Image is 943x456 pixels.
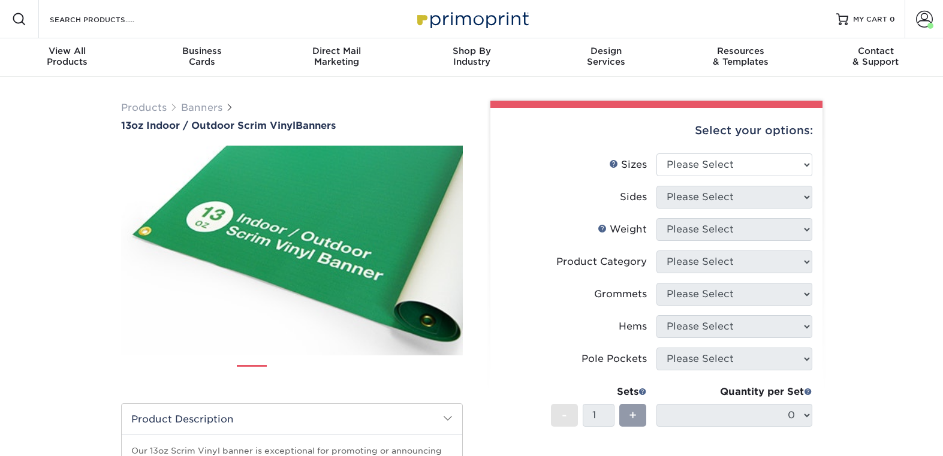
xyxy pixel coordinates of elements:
[122,404,462,434] h2: Product Description
[539,46,674,56] span: Design
[629,406,637,424] span: +
[269,46,404,67] div: Marketing
[674,46,809,56] span: Resources
[121,120,463,131] h1: Banners
[121,120,296,131] span: 13oz Indoor / Outdoor Scrim Vinyl
[808,46,943,56] span: Contact
[674,46,809,67] div: & Templates
[121,102,167,113] a: Products
[674,38,809,77] a: Resources& Templates
[135,38,270,77] a: BusinessCards
[412,6,532,32] img: Primoprint
[135,46,270,67] div: Cards
[539,38,674,77] a: DesignServices
[582,352,647,366] div: Pole Pockets
[404,46,539,67] div: Industry
[121,132,463,369] img: 13oz Indoor / Outdoor Scrim Vinyl 01
[121,120,463,131] a: 13oz Indoor / Outdoor Scrim VinylBanners
[277,360,307,390] img: Banners 02
[808,46,943,67] div: & Support
[619,319,647,334] div: Hems
[181,102,222,113] a: Banners
[269,38,404,77] a: Direct MailMarketing
[237,361,267,391] img: Banners 01
[500,108,813,153] div: Select your options:
[135,46,270,56] span: Business
[594,287,647,301] div: Grommets
[853,14,887,25] span: MY CART
[556,255,647,269] div: Product Category
[620,190,647,204] div: Sides
[808,38,943,77] a: Contact& Support
[404,46,539,56] span: Shop By
[317,360,347,390] img: Banners 03
[890,15,895,23] span: 0
[562,406,567,424] span: -
[404,38,539,77] a: Shop ByIndustry
[551,385,647,399] div: Sets
[609,158,647,172] div: Sizes
[598,222,647,237] div: Weight
[656,385,812,399] div: Quantity per Set
[539,46,674,67] div: Services
[49,12,165,26] input: SEARCH PRODUCTS.....
[269,46,404,56] span: Direct Mail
